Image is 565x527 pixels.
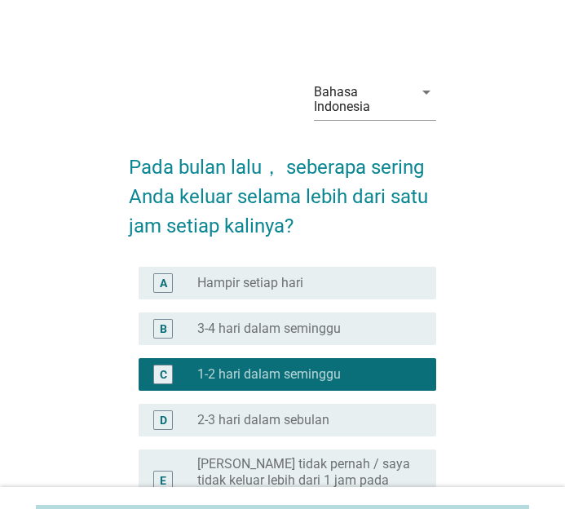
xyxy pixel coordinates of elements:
[197,456,410,505] label: [PERSON_NAME] tidak pernah / saya tidak keluar lebih dari 1 jam pada suatu waktu
[160,274,167,291] div: A
[160,320,167,337] div: B
[197,275,303,291] label: Hampir setiap hari
[197,412,329,428] label: 2-3 hari dalam sebulan
[197,366,341,383] label: 1-2 hari dalam seminggu
[417,82,436,102] i: arrow_drop_down
[160,411,167,428] div: D
[197,321,341,337] label: 3-4 hari dalam seminggu
[129,136,436,241] h2: Pada bulan lalu， seberapa sering Anda keluar selama lebih dari satu jam setiap kalinya?
[160,365,167,383] div: C
[160,472,166,489] div: E
[314,85,404,114] div: Bahasa Indonesia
